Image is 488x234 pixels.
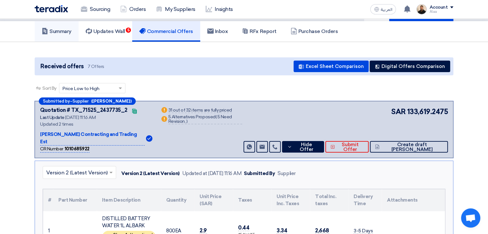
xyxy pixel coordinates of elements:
span: Hide Offer [294,142,319,152]
a: Inbox [200,21,235,42]
th: Quantity [161,189,194,211]
button: Submit Offer [325,141,369,153]
h5: Updates Wall [86,28,125,35]
span: 2,668 [315,227,329,234]
a: Insights [201,2,238,16]
th: Total Inc. taxes [310,189,348,211]
span: 0.44 [238,224,249,231]
span: SAR [391,106,406,117]
span: 3.34 [277,227,287,234]
div: Quotation # TX_71525_2437735_2 [40,106,127,114]
span: 800 [166,228,175,234]
div: Version 2 (Latest Version) [121,170,180,177]
div: Submitted By [244,170,275,177]
a: RFx Report [235,21,283,42]
div: 5 Alternatives Proposed [168,115,243,124]
span: Supplier [73,99,89,103]
a: Updates Wall5 [79,21,132,42]
span: Received offers [40,62,84,71]
a: Purchase Orders [284,21,345,42]
span: 7 Offers [88,63,104,70]
a: Commercial Offers [132,21,200,42]
h5: Purchase Orders [291,28,338,35]
b: 1010685922 [65,146,90,152]
h5: Summary [42,28,72,35]
b: ([PERSON_NAME]) [91,99,132,103]
div: Supplier [278,170,295,177]
div: – [39,97,136,105]
button: Excel Sheet Comparison [294,61,369,72]
h5: RFx Report [242,28,276,35]
div: Alaa [429,10,453,13]
div: DISTILLED BATTERY WATER 1L ALBARK [102,215,156,230]
th: Attachments [382,189,445,211]
div: CR Number : [40,146,90,153]
span: Submitted by [43,99,70,103]
span: Sort By [42,85,56,92]
div: Account [429,5,448,10]
h5: Inbox [207,28,228,35]
th: # [43,189,53,211]
div: Updated 2 times [40,121,152,128]
p: [PERSON_NAME] Contracting and Trading Est [40,131,145,146]
th: Part Number [53,189,97,211]
span: 5 Need Revision, [168,114,232,124]
span: 5 [126,28,131,33]
th: Delivery Time [348,189,382,211]
h5: Commercial Offers [139,28,193,35]
span: Price Low to High [63,85,99,92]
img: Teradix logo [35,5,68,13]
button: Create draft [PERSON_NAME] [370,141,448,153]
a: My Suppliers [151,2,200,16]
a: Orders [115,2,151,16]
span: العربية [381,7,392,12]
span: Submit Offer [337,142,364,152]
th: Unit Price (SAR) [194,189,233,211]
div: Updated at [DATE] 11:16 AM [182,170,242,177]
span: ( [216,114,217,120]
span: Last Update [40,115,64,120]
a: Summary [35,21,79,42]
span: 2.9 [200,227,207,234]
button: Digital Offers Comparison [370,61,450,72]
div: Open chat [461,208,480,228]
th: Taxes [233,189,271,211]
span: 3-5 Days [354,228,373,234]
span: [DATE] 11:16 AM [65,115,96,120]
button: العربية [370,4,396,14]
th: Item Description [97,189,161,211]
span: ) [186,119,188,124]
span: Create draft [PERSON_NAME] [381,142,443,152]
span: 133,619.2475 [407,106,448,117]
a: Sourcing [76,2,115,16]
img: Verified Account [146,135,152,142]
img: MAA_1717931611039.JPG [416,4,427,14]
th: Unit Price Inc. Taxes [271,189,310,211]
div: 31 out of 32 items are fully priced [168,108,232,113]
button: Hide Offer [282,141,324,153]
